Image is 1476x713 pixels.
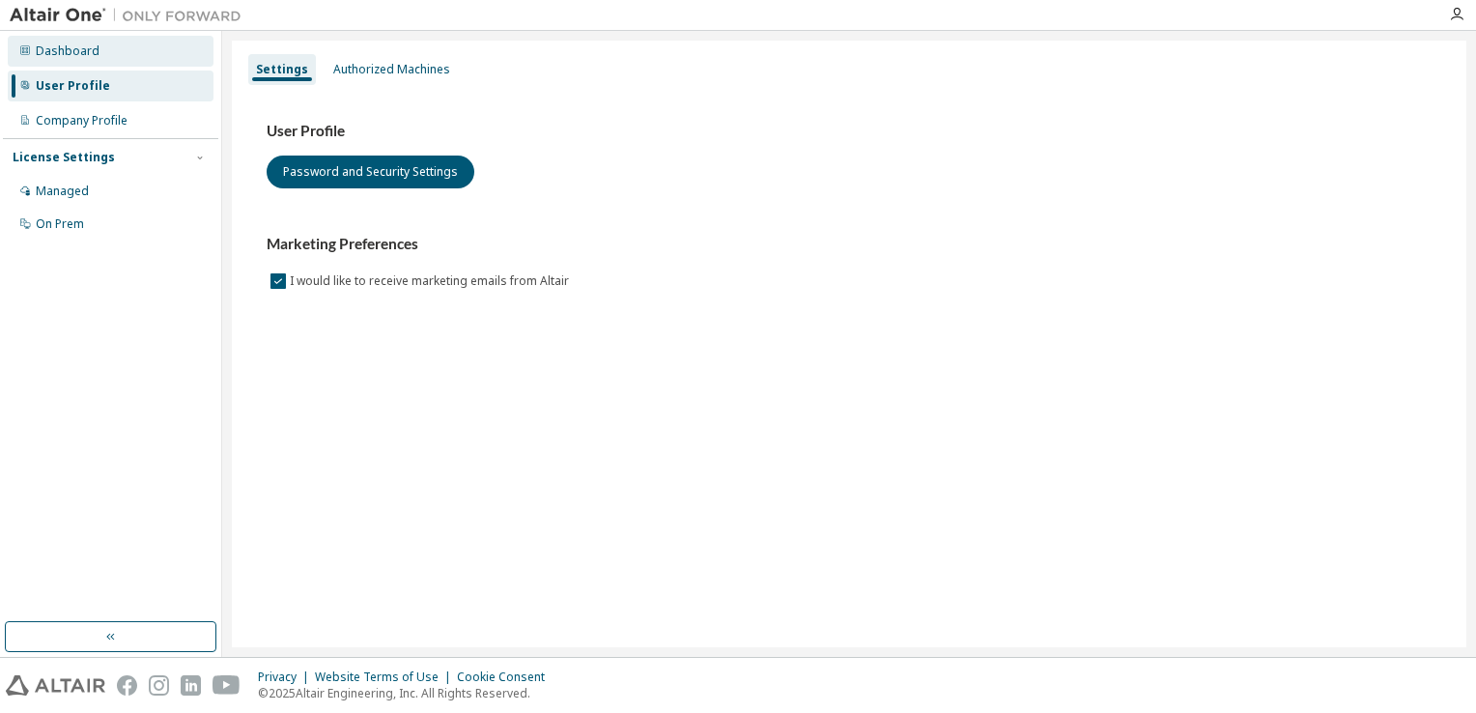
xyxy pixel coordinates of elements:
[267,122,1432,141] h3: User Profile
[258,670,315,685] div: Privacy
[267,235,1432,254] h3: Marketing Preferences
[36,113,128,128] div: Company Profile
[6,675,105,696] img: altair_logo.svg
[13,150,115,165] div: License Settings
[117,675,137,696] img: facebook.svg
[267,156,474,188] button: Password and Security Settings
[149,675,169,696] img: instagram.svg
[258,685,556,701] p: © 2025 Altair Engineering, Inc. All Rights Reserved.
[36,78,110,94] div: User Profile
[36,184,89,199] div: Managed
[315,670,457,685] div: Website Terms of Use
[36,216,84,232] div: On Prem
[290,270,573,293] label: I would like to receive marketing emails from Altair
[457,670,556,685] div: Cookie Consent
[333,62,450,77] div: Authorized Machines
[256,62,308,77] div: Settings
[213,675,241,696] img: youtube.svg
[181,675,201,696] img: linkedin.svg
[10,6,251,25] img: Altair One
[36,43,99,59] div: Dashboard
